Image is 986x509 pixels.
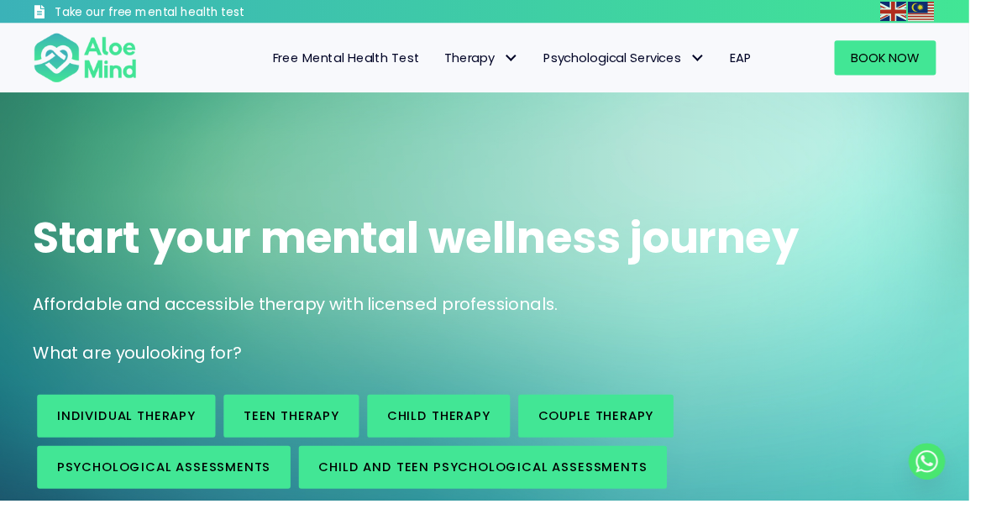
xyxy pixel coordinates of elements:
[742,50,764,67] span: EAP
[304,454,679,497] a: Child and Teen Psychological assessments
[34,32,139,86] img: Aloe mind Logo
[394,414,499,432] span: Child Therapy
[148,348,246,371] span: looking for?
[507,47,532,71] span: Therapy: submenu
[265,41,439,76] a: Free Mental Health Test
[228,401,365,445] a: Teen Therapy
[452,50,527,67] span: Therapy
[34,211,813,272] span: Start your mental wellness journey
[548,414,665,432] span: Couple therapy
[895,2,922,22] img: en
[34,4,320,24] a: Take our free mental health test
[248,414,345,432] span: Teen Therapy
[38,401,219,445] a: Individual therapy
[277,50,427,67] span: Free Mental Health Test
[924,2,952,21] a: Malay
[156,41,777,76] nav: Menu
[924,2,951,22] img: ms
[849,41,952,76] a: Book Now
[439,41,540,76] a: TherapyTherapy: submenu
[38,454,296,497] a: Psychological assessments
[34,298,952,323] p: Affordable and accessible therapy with licensed professionals.
[925,451,962,488] a: Whatsapp
[895,2,924,21] a: English
[58,466,275,484] span: Psychological assessments
[324,466,658,484] span: Child and Teen Psychological assessments
[58,414,199,432] span: Individual therapy
[34,348,148,371] span: What are you
[553,50,717,67] span: Psychological Services
[866,50,936,67] span: Book Now
[527,401,685,445] a: Couple therapy
[374,401,519,445] a: Child Therapy
[540,41,730,76] a: Psychological ServicesPsychological Services: submenu
[730,41,777,76] a: EAP
[697,47,721,71] span: Psychological Services: submenu
[55,4,320,21] h3: Take our free mental health test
